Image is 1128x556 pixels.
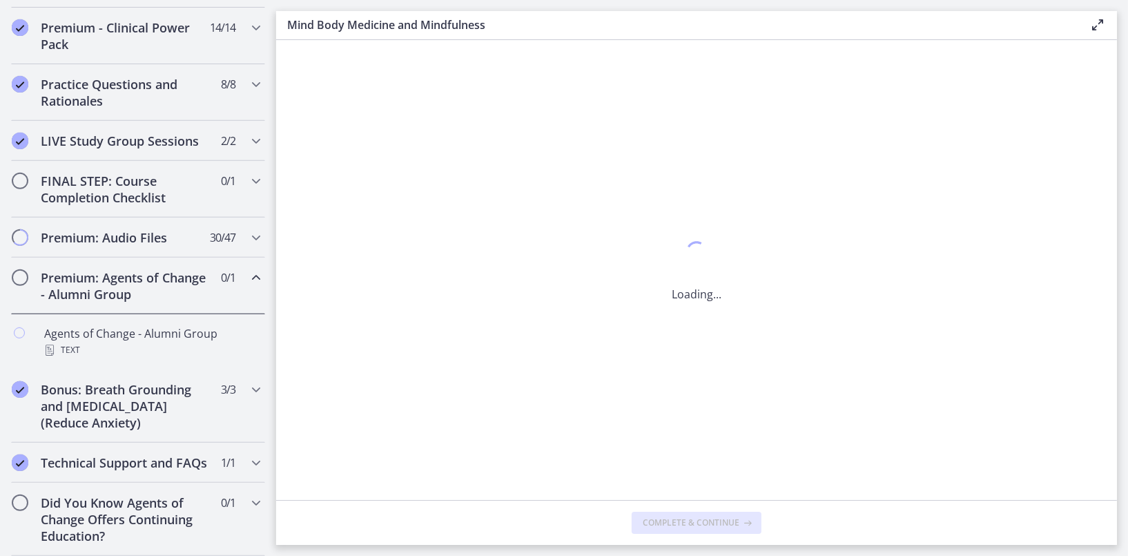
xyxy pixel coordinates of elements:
h2: Premium: Audio Files [41,229,209,246]
span: 30 / 47 [210,229,235,246]
h2: Bonus: Breath Grounding and [MEDICAL_DATA] (Reduce Anxiety) [41,381,209,431]
h2: FINAL STEP: Course Completion Checklist [41,173,209,206]
h3: Mind Body Medicine and Mindfulness [287,17,1067,33]
span: 0 / 1 [221,495,235,511]
i: Completed [12,133,28,149]
i: Completed [12,19,28,36]
h2: Premium: Agents of Change - Alumni Group [41,269,209,303]
span: Complete & continue [643,517,739,528]
h2: Practice Questions and Rationales [41,76,209,109]
h2: Did You Know Agents of Change Offers Continuing Education? [41,495,209,544]
div: 1 [672,238,721,269]
span: 3 / 3 [221,381,235,398]
span: 2 / 2 [221,133,235,149]
div: Agents of Change - Alumni Group [44,325,260,358]
span: 8 / 8 [221,76,235,93]
span: 14 / 14 [210,19,235,36]
i: Completed [12,454,28,471]
span: 0 / 1 [221,173,235,189]
p: Loading... [672,286,721,303]
i: Completed [12,76,28,93]
h2: Technical Support and FAQs [41,454,209,471]
i: Completed [12,381,28,398]
h2: Premium - Clinical Power Pack [41,19,209,52]
span: 1 / 1 [221,454,235,471]
h2: LIVE Study Group Sessions [41,133,209,149]
div: Text [44,342,260,358]
span: 0 / 1 [221,269,235,286]
button: Complete & continue [632,512,761,534]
